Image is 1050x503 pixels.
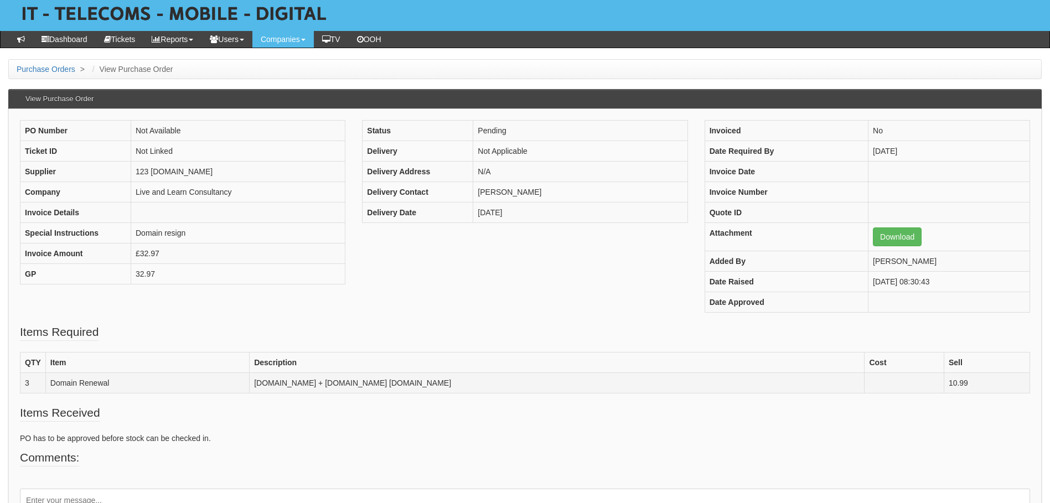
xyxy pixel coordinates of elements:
th: Delivery Address [363,162,473,182]
td: Not Linked [131,141,345,162]
td: 3 [20,373,46,393]
td: Not Applicable [473,141,687,162]
th: Description [250,352,865,373]
th: Date Approved [705,292,868,313]
th: Invoice Amount [20,243,131,264]
td: 10.99 [944,373,1030,393]
th: Invoiced [705,121,868,141]
td: Domain Renewal [45,373,249,393]
th: Supplier [20,162,131,182]
td: [DATE] [473,203,687,223]
th: Status [363,121,473,141]
a: Users [201,31,252,48]
th: QTY [20,352,46,373]
th: Delivery [363,141,473,162]
a: Tickets [96,31,144,48]
th: Invoice Date [705,162,868,182]
th: Delivery Date [363,203,473,223]
td: No [868,121,1030,141]
a: Companies [252,31,314,48]
a: TV [314,31,349,48]
th: Company [20,182,131,203]
th: Invoice Number [705,182,868,203]
td: N/A [473,162,687,182]
td: Pending [473,121,687,141]
a: Dashboard [33,31,96,48]
td: Domain resign [131,223,345,243]
legend: Comments: [20,449,79,466]
td: £32.97 [131,243,345,264]
th: Quote ID [705,203,868,223]
th: Added By [705,251,868,272]
th: GP [20,264,131,284]
th: Item [45,352,249,373]
th: Sell [944,352,1030,373]
td: 32.97 [131,264,345,284]
a: Reports [143,31,201,48]
td: 123 [DOMAIN_NAME] [131,162,345,182]
th: Date Required By [705,141,868,162]
th: Delivery Contact [363,182,473,203]
th: Special Instructions [20,223,131,243]
td: [DATE] 08:30:43 [868,272,1030,292]
th: Invoice Details [20,203,131,223]
th: PO Number [20,121,131,141]
a: Purchase Orders [17,65,75,74]
th: Date Raised [705,272,868,292]
td: [DOMAIN_NAME] + [DOMAIN_NAME] [DOMAIN_NAME] [250,373,865,393]
li: View Purchase Order [90,64,173,75]
span: > [77,65,87,74]
td: [DATE] [868,141,1030,162]
td: Live and Learn Consultancy [131,182,345,203]
p: PO has to be approved before stock can be checked in. [20,433,1030,444]
legend: Items Received [20,405,100,422]
td: [PERSON_NAME] [473,182,687,203]
th: Cost [865,352,944,373]
a: Download [873,227,922,246]
th: Ticket ID [20,141,131,162]
td: [PERSON_NAME] [868,251,1030,272]
th: Attachment [705,223,868,251]
legend: Items Required [20,324,99,341]
a: OOH [349,31,390,48]
h3: View Purchase Order [20,90,99,108]
td: Not Available [131,121,345,141]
